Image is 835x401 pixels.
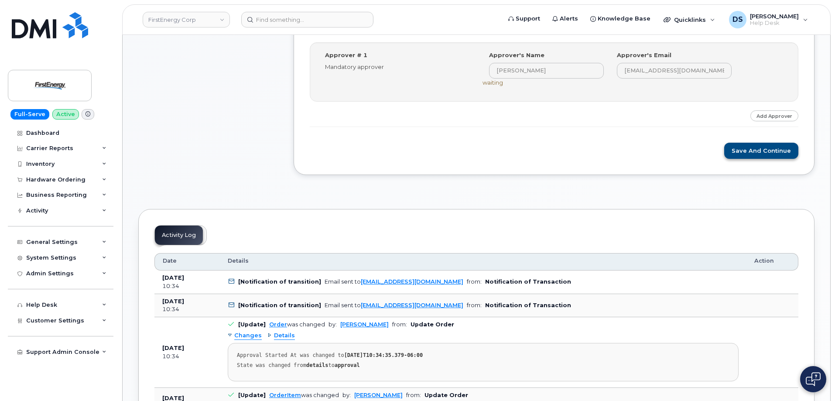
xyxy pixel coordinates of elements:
a: Alerts [546,10,584,27]
a: [EMAIL_ADDRESS][DOMAIN_NAME] [361,302,463,308]
b: [Notification of transition] [238,278,321,285]
input: Input [617,63,732,79]
a: OrderItem [269,392,301,398]
b: [Update] [238,321,266,328]
b: Update Order [411,321,454,328]
div: was changed [269,392,339,398]
div: 10:34 [162,353,212,360]
span: from: [392,321,407,328]
span: Changes [234,332,262,340]
span: from: [467,302,482,308]
input: Input [489,63,604,79]
a: Order [269,321,287,328]
div: Quicklinks [657,11,721,28]
div: Mandatory approver [325,63,469,71]
div: 10:34 [162,282,212,290]
span: DS [732,14,743,25]
span: from: [406,392,421,398]
strong: [DATE]T10:34:35.379-06:00 [344,352,423,358]
a: [PERSON_NAME] [354,392,403,398]
b: [Update] [238,392,266,398]
a: [EMAIL_ADDRESS][DOMAIN_NAME] [361,278,463,285]
div: Approval Started At was changed to [237,352,729,359]
label: Approver's Email [617,51,671,59]
strong: approval [335,362,360,368]
span: Alerts [560,14,578,23]
span: Help Desk [750,20,799,27]
span: by: [329,321,337,328]
span: from: [467,278,482,285]
span: Date [163,257,177,265]
label: Approver # 1 [325,51,367,59]
span: Details [274,332,295,340]
b: Update Order [424,392,468,398]
span: by: [342,392,351,398]
a: Support [502,10,546,27]
span: Quicklinks [674,16,706,23]
div: was changed [269,321,325,328]
b: Notification of Transaction [485,302,571,308]
a: Add Approver [750,110,798,121]
div: 10:34 [162,305,212,313]
b: [Notification of transition] [238,302,321,308]
img: Open chat [806,372,821,386]
a: Knowledge Base [584,10,657,27]
a: [PERSON_NAME] [340,321,389,328]
div: State was changed from to [237,362,729,369]
input: Find something... [241,12,373,27]
span: Knowledge Base [598,14,650,23]
a: FirstEnergy Corp [143,12,230,27]
div: Email sent to [325,302,463,308]
span: Support [516,14,540,23]
b: [DATE] [162,345,184,351]
div: Email sent to [325,278,463,285]
span: waiting [483,79,503,86]
span: Details [228,257,249,265]
span: [PERSON_NAME] [750,13,799,20]
div: Darryl Smith [723,11,814,28]
b: [DATE] [162,274,184,281]
b: [DATE] [162,298,184,305]
label: Approver's Name [489,51,544,59]
strong: details [306,362,329,368]
b: Notification of Transaction [485,278,571,285]
button: Save and Continue [724,143,798,159]
th: Action [746,253,798,271]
